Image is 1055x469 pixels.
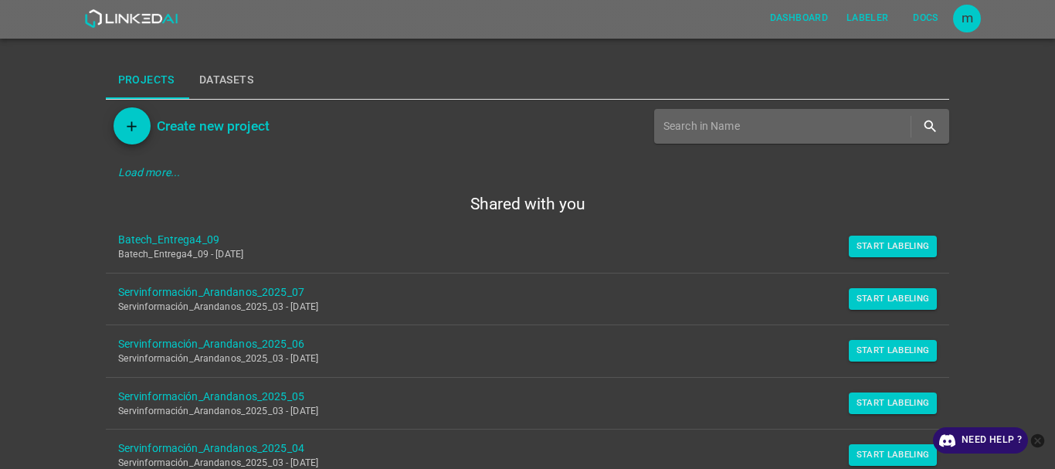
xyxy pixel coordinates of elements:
[849,444,938,466] button: Start Labeling
[837,2,897,34] a: Labeler
[118,352,913,366] p: Servinformación_Arandanos_2025_03 - [DATE]
[901,5,950,31] button: Docs
[849,393,938,414] button: Start Labeling
[1028,427,1047,454] button: close-help
[953,5,981,32] button: Open settings
[118,248,913,262] p: Batech_Entrega4_09 - [DATE]
[106,193,950,215] h5: Shared with you
[106,62,187,99] button: Projects
[84,9,178,28] img: LinkedAI
[118,336,913,352] a: Servinformación_Arandanos_2025_06
[151,115,270,137] a: Create new project
[953,5,981,32] div: m
[764,5,834,31] button: Dashboard
[849,236,938,257] button: Start Labeling
[118,166,181,178] em: Load more...
[849,340,938,362] button: Start Labeling
[118,405,913,419] p: Servinformación_Arandanos_2025_03 - [DATE]
[106,158,950,187] div: Load more...
[118,440,913,457] a: Servinformación_Arandanos_2025_04
[118,232,913,248] a: Batech_Entrega4_09
[157,115,270,137] h6: Create new project
[118,389,913,405] a: Servinformación_Arandanos_2025_05
[187,62,266,99] button: Datasets
[118,284,913,301] a: Servinformación_Arandanos_2025_07
[840,5,894,31] button: Labeler
[914,110,946,142] button: search
[663,115,907,138] input: Search in Name
[761,2,837,34] a: Dashboard
[897,2,953,34] a: Docs
[118,301,913,314] p: Servinformación_Arandanos_2025_03 - [DATE]
[849,288,938,310] button: Start Labeling
[114,107,151,144] button: Add
[933,427,1028,454] a: Need Help ?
